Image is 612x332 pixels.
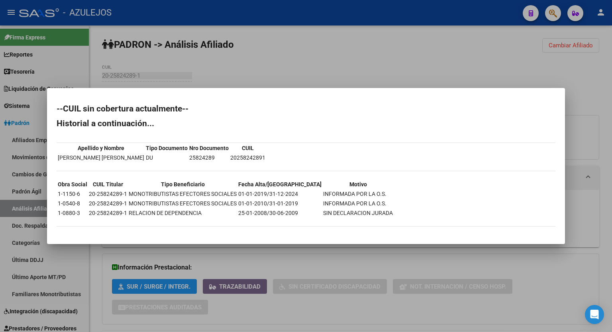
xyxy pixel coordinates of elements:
td: RELACION DE DEPENDENCIA [128,209,237,217]
td: 20258242891 [230,153,266,162]
td: 20-25824289-1 [88,209,127,217]
td: MONOTRIBUTISTAS EFECTORES SOCIALES [128,199,237,208]
td: 20-25824289-1 [88,189,127,198]
td: 1-0540-8 [57,199,88,208]
td: 01-01-2019/31-12-2024 [238,189,322,198]
th: CUIL [230,144,266,152]
td: MONOTRIBUTISTAS EFECTORES SOCIALES [128,189,237,198]
td: 01-01-2010/31-01-2019 [238,199,322,208]
td: INFORMADA POR LA O.S. [323,199,393,208]
th: Nro Documento [189,144,229,152]
th: Motivo [323,180,393,189]
th: Fecha Alta/[GEOGRAPHIC_DATA] [238,180,322,189]
td: 25-01-2008/30-06-2009 [238,209,322,217]
td: DU [145,153,188,162]
th: CUIL Titular [88,180,127,189]
td: INFORMADA POR LA O.S. [323,189,393,198]
h2: --CUIL sin cobertura actualmente-- [57,105,555,113]
th: Tipo Documento [145,144,188,152]
td: [PERSON_NAME] [PERSON_NAME] [57,153,145,162]
div: Open Intercom Messenger [585,305,604,324]
td: SIN DECLARACION JURADA [323,209,393,217]
td: 20-25824289-1 [88,199,127,208]
th: Obra Social [57,180,88,189]
th: Apellido y Nombre [57,144,145,152]
td: 25824289 [189,153,229,162]
td: 1-0880-3 [57,209,88,217]
h2: Historial a continuación... [57,119,555,127]
td: 1-1150-6 [57,189,88,198]
th: Tipo Beneficiario [128,180,237,189]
